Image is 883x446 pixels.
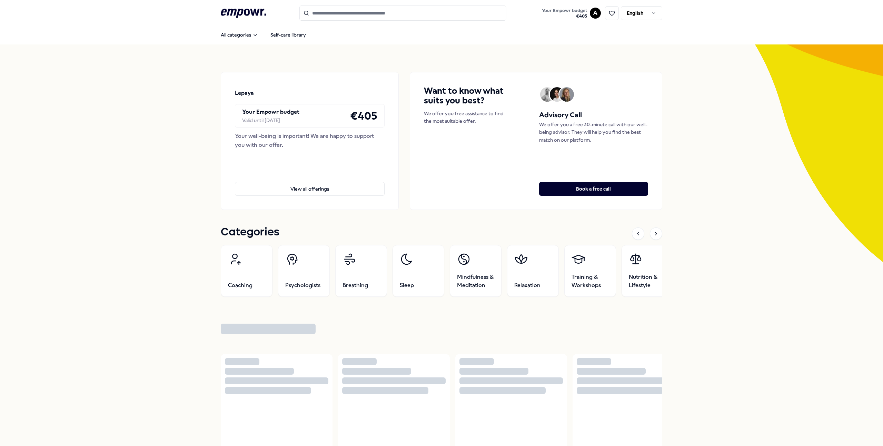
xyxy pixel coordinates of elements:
img: Avatar [550,87,564,102]
a: Training & Workshops [564,245,616,297]
button: Your Empowr budget€405 [540,7,588,20]
span: Your Empowr budget [542,8,587,13]
span: Training & Workshops [572,273,609,290]
button: A [590,8,601,19]
span: € 405 [542,13,587,19]
button: Book a free call [539,182,648,196]
img: Avatar [559,87,574,102]
a: Breathing [335,245,387,297]
p: We offer you a free 30-minute call with our well-being advisor. They will help you find the best ... [539,121,648,144]
a: Your Empowr budget€405 [539,6,590,20]
p: Lepaya [235,89,254,98]
h4: € 405 [350,107,377,124]
img: Avatar [540,87,555,102]
a: Psychologists [278,245,330,297]
button: View all offerings [235,182,385,196]
p: Your Empowr budget [242,108,299,116]
a: Sleep [393,245,444,297]
span: Mindfulness & Meditation [457,273,494,290]
a: Coaching [221,245,272,297]
a: Mindfulness & Meditation [450,245,502,297]
button: All categories [215,28,264,42]
a: View all offerings [235,171,385,196]
span: Relaxation [514,281,540,290]
span: Psychologists [285,281,320,290]
a: Relaxation [507,245,559,297]
p: We offer you free assistance to find the most suitable offer. [424,110,511,125]
a: Self-care library [265,28,311,42]
h4: Want to know what suits you best? [424,86,511,105]
a: Nutrition & Lifestyle [622,245,673,297]
input: Search for products, categories or subcategories [299,6,506,21]
div: Valid until [DATE] [242,116,299,124]
span: Breathing [343,281,368,290]
h1: Categories [221,224,279,241]
span: Nutrition & Lifestyle [629,273,666,290]
span: Sleep [400,281,414,290]
h5: Advisory Call [539,110,648,121]
div: Your well-being is important! We are happy to support you with our offer. [235,132,385,149]
span: Coaching [228,281,252,290]
nav: Main [215,28,311,42]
